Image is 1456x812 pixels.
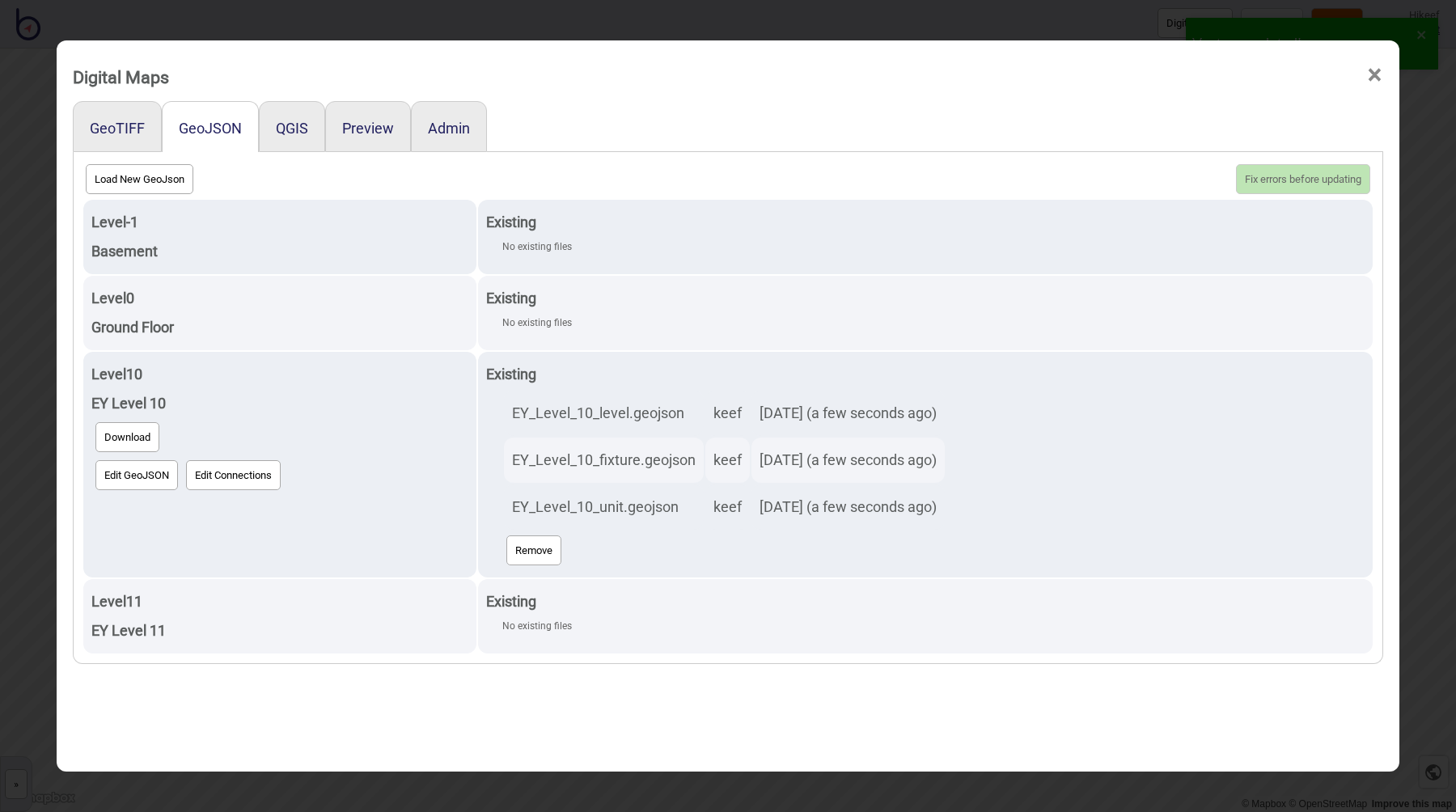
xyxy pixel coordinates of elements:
button: Edit Connections [186,460,281,490]
div: Digital Maps [73,60,169,95]
button: Remove [506,535,561,565]
span: × [1366,49,1383,102]
div: EY Level 10 [91,389,468,418]
button: QGIS [276,120,308,137]
div: Level -1 [91,208,468,237]
td: keef [705,484,750,530]
button: Edit GeoJSON [95,460,178,490]
td: EY_Level_10_fixture.geojson [504,438,704,483]
td: EY_Level_10_level.geojson [504,391,704,436]
a: Edit Connections [182,456,285,494]
div: Ground Floor [91,313,468,342]
div: Level 0 [91,284,468,313]
td: keef [705,391,750,436]
button: Load New GeoJson [86,164,193,194]
div: No existing files [502,237,1365,256]
td: [DATE] (a few seconds ago) [751,438,945,483]
td: [DATE] (a few seconds ago) [751,391,945,436]
strong: Existing [486,290,536,307]
button: Fix errors before updating [1236,164,1370,194]
strong: Existing [486,593,536,610]
div: Level 11 [91,587,468,616]
button: Admin [428,120,470,137]
div: EY Level 11 [91,616,468,645]
td: keef [705,438,750,483]
td: [DATE] (a few seconds ago) [751,484,945,530]
strong: Existing [486,214,536,230]
strong: Existing [486,366,536,383]
div: No existing files [502,313,1365,332]
button: GeoTIFF [90,120,145,137]
td: EY_Level_10_unit.geojson [504,484,704,530]
div: Level 10 [91,360,468,389]
div: Basement [91,237,468,266]
div: No existing files [502,616,1365,636]
button: GeoJSON [179,120,242,137]
button: Download [95,422,159,452]
button: Preview [342,120,394,137]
